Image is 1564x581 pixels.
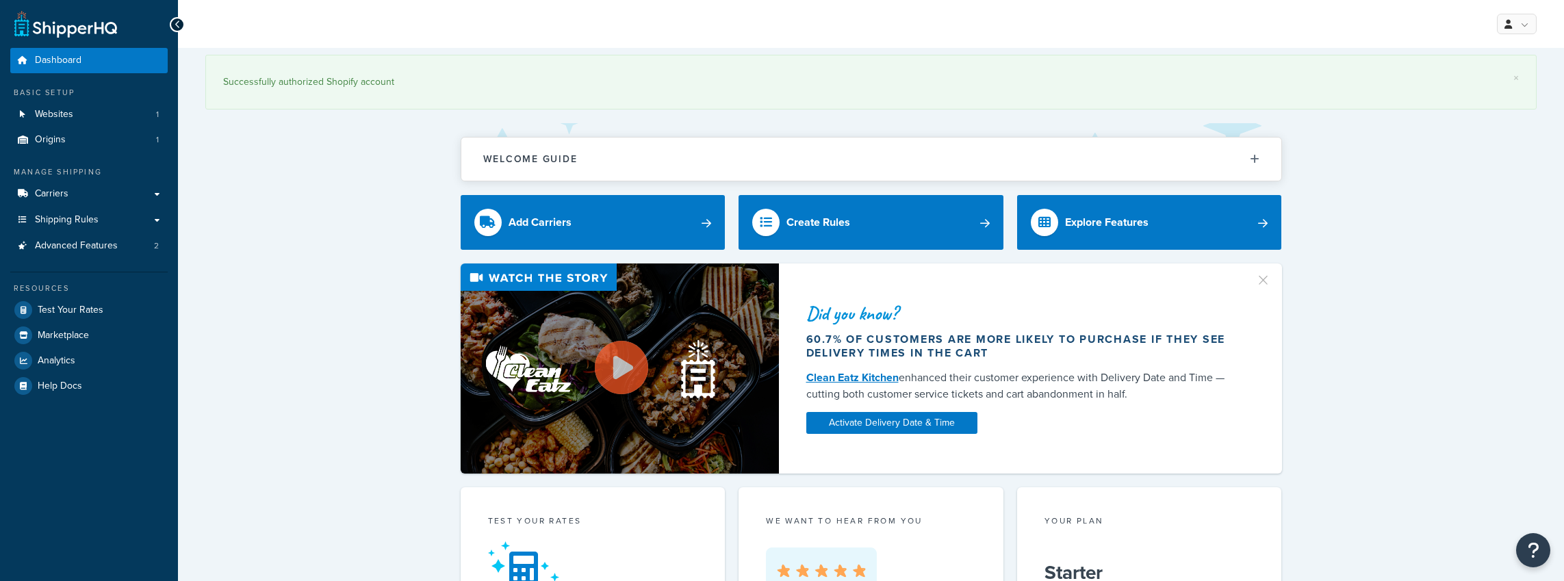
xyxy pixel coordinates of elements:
[10,233,168,259] a: Advanced Features2
[509,213,572,232] div: Add Carriers
[38,355,75,367] span: Analytics
[1513,73,1519,83] a: ×
[223,73,1519,92] div: Successfully authorized Shopify account
[35,55,81,66] span: Dashboard
[1516,533,1550,567] button: Open Resource Center
[10,323,168,348] a: Marketplace
[1044,515,1255,530] div: Your Plan
[10,48,168,73] a: Dashboard
[35,240,118,252] span: Advanced Features
[154,240,159,252] span: 2
[806,333,1239,360] div: 60.7% of customers are more likely to purchase if they see delivery times in the cart
[35,134,66,146] span: Origins
[10,127,168,153] li: Origins
[10,166,168,178] div: Manage Shipping
[461,138,1281,181] button: Welcome Guide
[38,380,82,392] span: Help Docs
[10,233,168,259] li: Advanced Features
[10,181,168,207] a: Carriers
[35,214,99,226] span: Shipping Rules
[461,263,779,474] img: Video thumbnail
[156,134,159,146] span: 1
[10,283,168,294] div: Resources
[156,109,159,120] span: 1
[10,298,168,322] a: Test Your Rates
[766,515,976,527] p: we want to hear from you
[488,515,698,530] div: Test your rates
[483,154,578,164] h2: Welcome Guide
[38,305,103,316] span: Test Your Rates
[10,374,168,398] a: Help Docs
[10,127,168,153] a: Origins1
[806,370,1239,402] div: enhanced their customer experience with Delivery Date and Time — cutting both customer service ti...
[806,412,977,434] a: Activate Delivery Date & Time
[461,195,726,250] a: Add Carriers
[10,207,168,233] a: Shipping Rules
[1065,213,1149,232] div: Explore Features
[10,102,168,127] li: Websites
[10,87,168,99] div: Basic Setup
[739,195,1003,250] a: Create Rules
[806,370,899,385] a: Clean Eatz Kitchen
[786,213,850,232] div: Create Rules
[10,348,168,373] a: Analytics
[806,304,1239,323] div: Did you know?
[1017,195,1282,250] a: Explore Features
[35,188,68,200] span: Carriers
[38,330,89,341] span: Marketplace
[10,102,168,127] a: Websites1
[35,109,73,120] span: Websites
